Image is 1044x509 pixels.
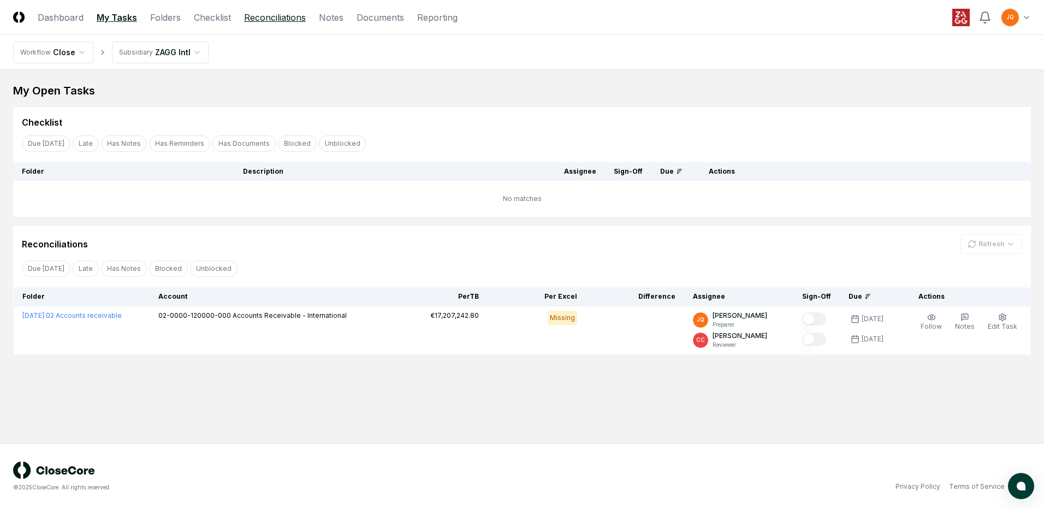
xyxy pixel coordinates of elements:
[431,311,479,321] div: €17,207,242.80
[22,261,70,277] button: Due Today
[233,311,347,319] span: Accounts Receivable - International
[194,11,231,24] a: Checklist
[119,48,153,57] div: Subsidiary
[1008,473,1034,499] button: atlas-launcher
[149,261,188,277] button: Blocked
[158,311,231,319] span: 02-0000-120000-000
[13,162,234,181] th: Folder
[73,261,99,277] button: Late
[389,287,488,306] th: Per TB
[38,11,84,24] a: Dashboard
[793,287,840,306] th: Sign-Off
[586,287,684,306] th: Difference
[101,135,147,152] button: Has Notes
[862,334,883,344] div: [DATE]
[22,116,62,129] div: Checklist
[555,162,605,181] th: Assignee
[700,167,1022,176] div: Actions
[1000,8,1020,27] button: JQ
[150,11,181,24] a: Folders
[244,11,306,24] a: Reconciliations
[986,311,1019,334] button: Edit Task
[234,162,555,181] th: Description
[319,11,343,24] a: Notes
[697,316,704,324] span: JQ
[952,9,970,26] img: ZAGG logo
[713,311,767,321] p: [PERSON_NAME]
[13,83,1031,98] div: My Open Tasks
[696,336,705,344] span: CC
[849,292,892,301] div: Due
[212,135,276,152] button: Has Documents
[13,42,209,63] nav: breadcrumb
[802,333,826,346] button: Mark complete
[22,311,122,319] a: [DATE]:02 Accounts receivable
[319,135,366,152] button: Unblocked
[895,482,940,492] a: Privacy Policy
[13,11,25,23] img: Logo
[278,135,317,152] button: Blocked
[13,181,1031,217] td: No matches
[190,261,238,277] button: Unblocked
[417,11,458,24] a: Reporting
[988,322,1017,330] span: Edit Task
[13,483,522,492] div: © 2025 CloseCore. All rights reserved.
[713,331,767,341] p: [PERSON_NAME]
[918,311,944,334] button: Follow
[357,11,404,24] a: Documents
[910,292,1022,301] div: Actions
[97,11,137,24] a: My Tasks
[684,287,793,306] th: Assignee
[802,312,826,325] button: Mark complete
[949,482,1005,492] a: Terms of Service
[713,321,767,329] p: Preparer
[953,311,977,334] button: Notes
[955,322,975,330] span: Notes
[862,314,883,324] div: [DATE]
[158,292,381,301] div: Account
[14,287,150,306] th: Folder
[713,341,767,349] p: Reviewer
[660,167,683,176] div: Due
[22,311,46,319] span: [DATE] :
[13,461,95,479] img: logo
[20,48,51,57] div: Workflow
[488,287,586,306] th: Per Excel
[22,135,70,152] button: Due Today
[149,135,210,152] button: Has Reminders
[1006,13,1014,21] span: JQ
[101,261,147,277] button: Has Notes
[22,238,88,251] div: Reconciliations
[921,322,942,330] span: Follow
[605,162,651,181] th: Sign-Off
[73,135,99,152] button: Late
[548,311,577,325] div: Missing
